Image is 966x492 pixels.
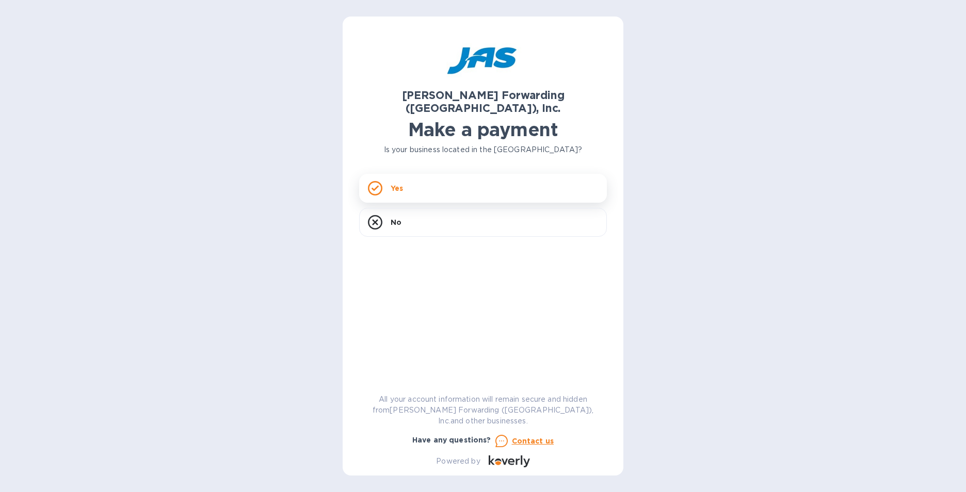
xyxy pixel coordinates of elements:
[359,144,607,155] p: Is your business located in the [GEOGRAPHIC_DATA]?
[359,394,607,427] p: All your account information will remain secure and hidden from [PERSON_NAME] Forwarding ([GEOGRA...
[412,436,491,444] b: Have any questions?
[359,119,607,140] h1: Make a payment
[436,456,480,467] p: Powered by
[391,183,403,193] p: Yes
[512,437,554,445] u: Contact us
[391,217,401,227] p: No
[402,89,565,114] b: [PERSON_NAME] Forwarding ([GEOGRAPHIC_DATA]), Inc.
